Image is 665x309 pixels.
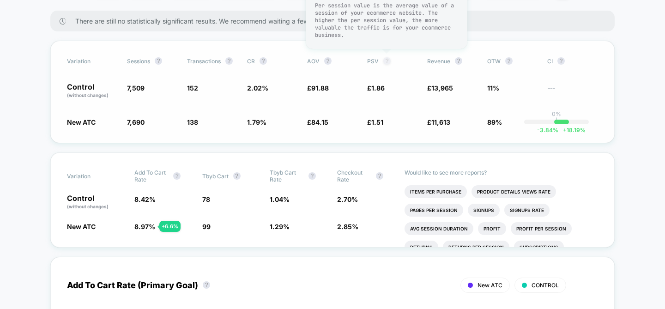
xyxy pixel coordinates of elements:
[431,84,453,92] span: 13,965
[367,84,385,92] span: £
[427,58,450,65] span: Revenue
[337,169,371,183] span: Checkout Rate
[337,223,358,230] span: 2.85 %
[134,223,155,230] span: 8.97 %
[383,57,391,65] button: ?
[203,281,210,289] button: ?
[552,110,561,117] p: 0%
[75,17,596,25] span: There are still no statistically significant results. We recommend waiting a few more days
[563,127,567,133] span: +
[311,118,328,126] span: 84.15
[324,57,332,65] button: ?
[468,204,500,217] li: Signups
[547,85,598,99] span: ---
[478,282,502,289] span: New ATC
[547,57,598,65] span: CI
[405,185,467,198] li: Items Per Purchase
[427,84,453,92] span: £
[67,57,118,65] span: Variation
[67,92,109,98] span: (without changes)
[155,57,162,65] button: ?
[371,118,383,126] span: 1.51
[315,2,458,39] p: Per session value is the average value of a session of your ecommerce website. The higher the per...
[127,84,145,92] span: 7,509
[558,127,586,133] span: 18.19 %
[557,57,565,65] button: ?
[67,194,125,210] p: Control
[307,84,329,92] span: £
[405,169,598,176] p: Would like to see more reports?
[187,118,198,126] span: 138
[367,58,379,65] span: PSV
[371,84,385,92] span: 1.86
[532,282,559,289] span: CONTROL
[159,221,181,232] div: + 6.6 %
[67,223,96,230] span: New ATC
[225,57,233,65] button: ?
[427,118,450,126] span: £
[134,169,169,183] span: Add To Cart Rate
[487,57,538,65] span: OTW
[202,173,229,180] span: Tbyb Cart
[127,58,150,65] span: Sessions
[187,58,221,65] span: Transactions
[247,118,266,126] span: 1.79 %
[487,84,499,92] span: 11%
[202,195,210,203] span: 78
[307,118,328,126] span: £
[505,57,513,65] button: ?
[67,118,96,126] span: New ATC
[514,241,564,254] li: Subscriptions
[134,195,156,203] span: 8.42 %
[431,118,450,126] span: 11,613
[443,241,509,254] li: Returns Per Session
[187,84,198,92] span: 152
[337,195,358,203] span: 2.70 %
[270,195,290,203] span: 1.04 %
[537,127,558,133] span: -3.84 %
[405,241,438,254] li: Returns
[405,222,473,235] li: Avg Session Duration
[487,118,502,126] span: 89%
[260,57,267,65] button: ?
[405,204,463,217] li: Pages Per Session
[202,223,211,230] span: 99
[247,58,255,65] span: CR
[173,172,181,180] button: ?
[511,222,572,235] li: Profit Per Session
[67,83,118,99] p: Control
[367,118,383,126] span: £
[67,169,118,183] span: Variation
[247,84,268,92] span: 2.02 %
[376,172,383,180] button: ?
[308,172,316,180] button: ?
[556,117,557,124] p: |
[233,172,241,180] button: ?
[307,58,320,65] span: AOV
[311,84,329,92] span: 91.88
[270,223,290,230] span: 1.29 %
[67,204,109,209] span: (without changes)
[270,169,304,183] span: Tbyb Cart Rate
[455,57,462,65] button: ?
[127,118,145,126] span: 7,690
[504,204,550,217] li: Signups Rate
[472,185,556,198] li: Product Details Views Rate
[478,222,506,235] li: Profit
